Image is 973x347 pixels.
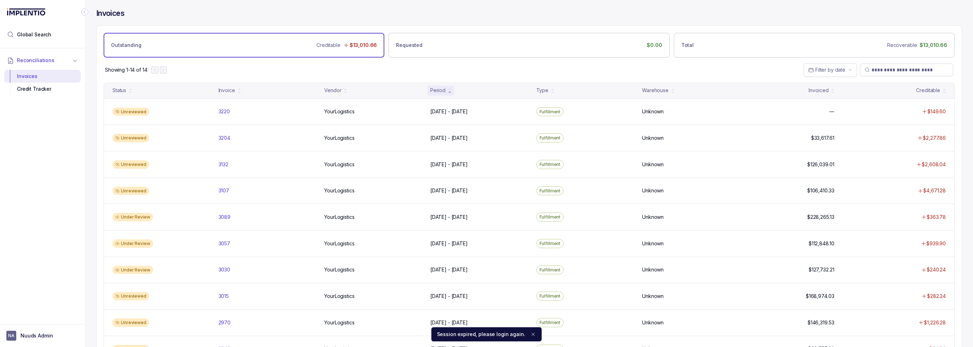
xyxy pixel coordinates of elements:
[324,319,354,326] p: YourLogistics
[112,318,149,327] div: Unreviewed
[112,187,149,195] div: Unreviewed
[81,8,89,16] div: Collapse Icon
[219,161,228,168] p: 3132
[540,187,561,195] p: Fulfillment
[927,214,946,221] p: $363.78
[17,57,54,64] span: Reconciliations
[219,214,231,221] p: 3089
[540,240,561,247] p: Fulfillment
[17,31,51,38] span: Global Search
[829,108,834,115] p: —
[540,293,561,300] p: Fulfillment
[105,66,147,73] p: Showing 1-14 of 14
[927,108,946,115] p: $149.60
[809,87,828,94] div: Invoiced
[430,187,468,194] p: [DATE] - [DATE]
[536,87,548,94] div: Type
[647,42,662,49] p: $0.00
[112,87,126,94] div: Status
[809,240,834,247] p: $112,848.10
[811,134,834,142] p: $33,617.61
[924,319,946,326] p: $1,226.28
[540,319,561,326] p: Fulfillment
[430,293,468,300] p: [DATE] - [DATE]
[324,293,354,300] p: YourLogistics
[112,160,149,169] div: Unreviewed
[112,292,149,300] div: Unreviewed
[430,266,468,273] p: [DATE] - [DATE]
[540,214,561,221] p: Fulfillment
[809,266,834,273] p: $127,732.21
[430,87,445,94] div: Period
[806,293,834,300] p: $168,974.03
[324,214,354,221] p: YourLogistics
[430,214,468,221] p: [DATE] - [DATE]
[804,63,857,77] button: Date Range Picker
[430,108,468,115] p: [DATE] - [DATE]
[219,187,229,194] p: 3107
[112,108,149,116] div: Unreviewed
[219,319,231,326] p: 2970
[350,42,377,49] p: $13,010.66
[642,293,664,300] p: Unknown
[4,53,81,68] button: Reconciliations
[219,240,230,247] p: 3057
[324,187,354,194] p: YourLogistics
[642,161,664,168] p: Unknown
[430,319,468,326] p: [DATE] - [DATE]
[219,293,229,300] p: 3015
[396,42,423,49] p: Requested
[920,42,947,49] p: $13,010.66
[112,134,149,142] div: Unreviewed
[916,87,940,94] div: Creditable
[437,331,525,338] p: Session expired, please login again.
[540,108,561,115] p: Fulfillment
[642,319,664,326] p: Unknown
[927,266,946,273] p: $240.24
[540,267,561,274] p: Fulfillment
[219,134,230,142] p: 3204
[923,134,946,142] p: $2,277.86
[324,240,354,247] p: YourLogistics
[642,108,664,115] p: Unknown
[807,214,834,221] p: $228,265.13
[112,266,153,274] div: Under Review
[887,42,917,49] p: Recoverable
[927,293,946,300] p: $282.24
[105,66,147,73] div: Remaining page entries
[10,83,75,95] div: Credit Tracker
[923,187,946,194] p: $4,671.28
[219,87,235,94] div: Invoice
[112,213,153,221] div: Under Review
[926,240,946,247] p: $939.90
[324,134,354,142] p: YourLogistics
[815,67,845,73] span: Filter by date
[324,161,354,168] p: YourLogistics
[324,87,341,94] div: Vendor
[316,42,340,49] p: Creditable
[540,161,561,168] p: Fulfillment
[808,66,845,73] search: Date Range Picker
[642,134,664,142] p: Unknown
[540,134,561,142] p: Fulfillment
[642,240,664,247] p: Unknown
[324,108,354,115] p: YourLogistics
[111,42,141,49] p: Outstanding
[642,214,664,221] p: Unknown
[112,239,153,248] div: Under Review
[430,161,468,168] p: [DATE] - [DATE]
[4,68,81,97] div: Reconciliations
[807,161,834,168] p: $126,039.01
[219,108,230,115] p: 3220
[642,266,664,273] p: Unknown
[430,240,468,247] p: [DATE] - [DATE]
[807,187,834,194] p: $106,410.33
[642,87,669,94] div: Warehouse
[642,187,664,194] p: Unknown
[10,70,75,83] div: Invoices
[96,8,124,18] h4: Invoices
[922,161,946,168] p: $2,608.04
[324,266,354,273] p: YourLogistics
[681,42,694,49] p: Total
[808,319,834,326] p: $146,319.53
